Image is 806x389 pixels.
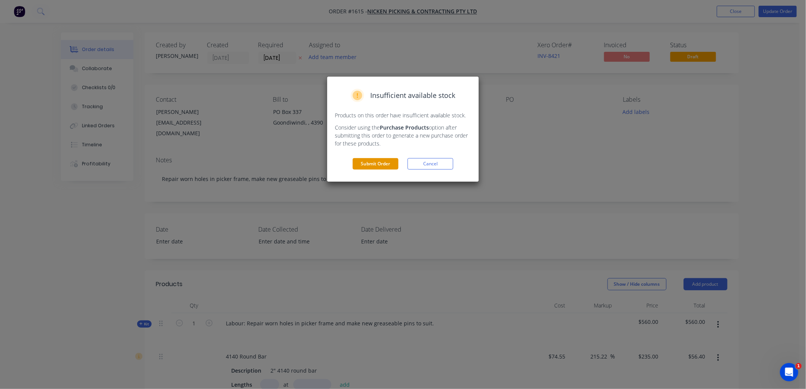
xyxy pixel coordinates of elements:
p: Products on this order have insufficient available stock. [335,111,471,119]
p: Consider using the option after submitting this order to generate a new purchase order for these ... [335,123,471,147]
button: Submit Order [353,158,398,170]
span: 1 [796,363,802,369]
button: Cancel [408,158,453,170]
iframe: Intercom live chat [780,363,798,381]
span: Insufficient available stock [370,90,455,101]
strong: Purchase Products [380,124,429,131]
